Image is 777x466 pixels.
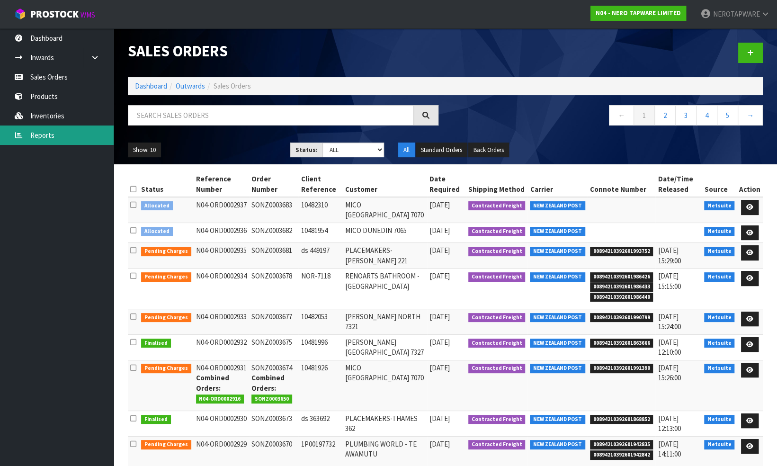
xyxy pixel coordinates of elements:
th: Carrier [527,171,588,197]
button: Back Orders [468,143,509,158]
strong: N04 - NERO TAPWARE LIMITED [596,9,681,17]
td: SONZ0003683 [249,197,298,223]
th: Action [737,171,763,197]
span: NEROTAPWARE [713,9,759,18]
span: Contracted Freight [468,339,526,348]
td: N04-ORD0002933 [194,309,250,334]
td: NOR-7118 [298,269,342,309]
span: ProStock [30,8,79,20]
th: Client Reference [298,171,342,197]
td: [PERSON_NAME][GEOGRAPHIC_DATA] 7327 [343,334,427,360]
span: 00894210392601993752 [590,247,653,256]
td: 10481996 [298,334,342,360]
td: PLACEMAKERS-THAMES 362 [343,411,427,436]
td: [PERSON_NAME] NORTH 7321 [343,309,427,334]
span: Contracted Freight [468,227,526,236]
span: Contracted Freight [468,440,526,449]
span: [DATE] 14:11:00 [658,439,680,458]
span: Finalised [141,415,171,424]
span: Allocated [141,227,173,236]
span: Pending Charges [141,364,191,373]
td: PLACEMAKERS-[PERSON_NAME] 221 [343,243,427,269]
span: NEW ZEALAND POST [530,313,585,323]
a: ← [609,105,634,125]
span: Pending Charges [141,440,191,449]
span: Contracted Freight [468,247,526,256]
span: 00894210392601868852 [590,415,653,424]
td: 10482310 [298,197,342,223]
button: Show: 10 [128,143,161,158]
span: NEW ZEALAND POST [530,272,585,282]
a: 5 [717,105,738,125]
span: Pending Charges [141,272,191,282]
a: Outwards [176,81,205,90]
th: Date/Time Released [655,171,702,197]
th: Source [702,171,737,197]
td: MICO [GEOGRAPHIC_DATA] 7070 [343,360,427,411]
td: MICO [GEOGRAPHIC_DATA] 7070 [343,197,427,223]
span: [DATE] 12:13:00 [658,414,680,433]
span: 00894210392601863666 [590,339,653,348]
button: All [398,143,415,158]
span: [DATE] 15:29:00 [658,246,680,265]
span: Contracted Freight [468,201,526,211]
span: Netsuite [704,201,734,211]
h1: Sales Orders [128,43,438,60]
td: SONZ0003677 [249,309,298,334]
span: [DATE] [429,363,450,372]
span: SONZ0003650 [251,394,292,404]
th: Connote Number [588,171,656,197]
th: Shipping Method [466,171,528,197]
td: 10481926 [298,360,342,411]
span: [DATE] [429,226,450,235]
td: N04-ORD0002930 [194,411,250,436]
td: N04-ORD0002932 [194,334,250,360]
span: NEW ZEALAND POST [530,415,585,424]
span: Netsuite [704,415,734,424]
span: Netsuite [704,247,734,256]
th: Status [139,171,194,197]
span: [DATE] 15:26:00 [658,363,680,382]
td: SONZ0003674 [249,360,298,411]
span: Netsuite [704,313,734,323]
span: [DATE] [429,312,450,321]
th: Order Number [249,171,298,197]
span: [DATE] [429,200,450,209]
span: Contracted Freight [468,313,526,323]
td: N04-ORD0002931 [194,360,250,411]
td: 10482053 [298,309,342,334]
strong: Combined Orders: [196,373,229,392]
span: Pending Charges [141,313,191,323]
td: RENOARTS BATHROOM - [GEOGRAPHIC_DATA] [343,269,427,309]
a: → [738,105,763,125]
a: Dashboard [135,81,167,90]
span: 00894210392601942835 [590,440,653,449]
td: N04-ORD0002936 [194,223,250,243]
span: [DATE] [429,439,450,448]
span: Contracted Freight [468,364,526,373]
span: N04-ORD0002916 [196,394,244,404]
span: Pending Charges [141,247,191,256]
th: Reference Number [194,171,250,197]
button: Standard Orders [416,143,467,158]
span: NEW ZEALAND POST [530,201,585,211]
span: Netsuite [704,272,734,282]
td: SONZ0003675 [249,334,298,360]
td: ds 363692 [298,411,342,436]
span: Netsuite [704,339,734,348]
a: 3 [675,105,697,125]
span: Netsuite [704,440,734,449]
td: ds 449197 [298,243,342,269]
a: 4 [696,105,717,125]
span: [DATE] [429,271,450,280]
td: SONZ0003673 [249,411,298,436]
input: Search sales orders [128,105,414,125]
span: [DATE] [429,246,450,255]
td: MICO DUNEDIN 7065 [343,223,427,243]
span: 00894210392601990799 [590,313,653,323]
span: [DATE] 15:15:00 [658,271,680,290]
span: [DATE] 12:10:00 [658,338,680,357]
span: NEW ZEALAND POST [530,339,585,348]
td: N04-ORD0002937 [194,197,250,223]
strong: Status: [295,146,318,154]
